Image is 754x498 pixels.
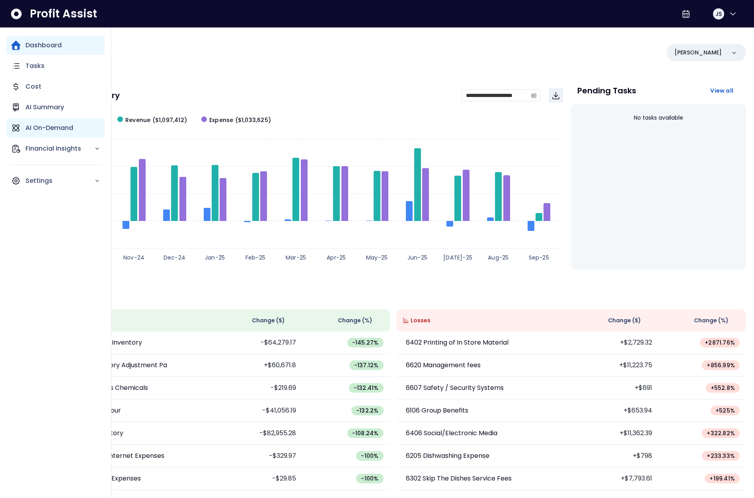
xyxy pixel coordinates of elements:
text: May-25 [366,254,388,262]
span: + 856.99 % [707,361,735,369]
span: + 233.33 % [707,452,735,460]
text: Mar-25 [286,254,306,262]
text: Feb-25 [245,254,265,262]
span: Change ( $ ) [252,316,285,325]
p: 6205 Dishwashing Expense [406,451,489,461]
td: +$691 [571,377,659,399]
p: 6607 Safety / Security Systems [406,383,504,393]
p: 6620 Management fees [406,360,481,370]
span: -132.41 % [354,384,379,392]
p: 6402 Printing of In Store Material [406,338,509,347]
text: Aug-25 [488,254,509,262]
td: -$29.85 [215,467,302,490]
td: -$41,056.19 [215,399,302,422]
span: -132.2 % [356,407,378,415]
p: Financial Insights [25,144,94,153]
text: Jan-25 [205,254,225,262]
span: -100 % [361,452,378,460]
p: Wins & Losses [40,292,746,300]
text: Jun-25 [407,254,427,262]
p: 6406 Social/Electronic Media [406,428,497,438]
p: 6302 Skip The Dishes Service Fees [406,474,512,483]
td: -$82,955.28 [215,422,302,445]
td: -$219.69 [215,377,302,399]
p: Tasks [25,61,45,71]
p: AI On-Demand [25,123,73,133]
span: Revenue ($1,097,412) [125,116,187,124]
td: +$798 [571,445,659,467]
td: +$11,362.39 [571,422,659,445]
span: Change (%) [694,316,729,325]
text: [DATE]-25 [443,254,472,262]
span: + 525 % [715,407,735,415]
p: [PERSON_NAME] [674,48,722,57]
td: +$60,671.8 [215,354,302,377]
td: -$64,279.17 [215,331,302,354]
div: No tasks available [577,107,740,128]
text: Apr-25 [327,254,346,262]
p: Cost [25,82,41,91]
p: Pending Tasks [577,87,636,95]
text: Dec-24 [164,254,185,262]
span: -145.27 % [352,339,379,347]
td: +$2,729.32 [571,331,659,354]
td: +$11,223.75 [571,354,659,377]
text: Nov-24 [123,254,144,262]
td: +$653.94 [571,399,659,422]
span: + 199.41 % [709,475,735,482]
button: Download [549,88,563,103]
span: Change (%) [338,316,372,325]
span: -137.12 % [354,361,379,369]
span: + 322.82 % [707,429,735,437]
p: Dashboard [25,41,62,50]
p: AI Summary [25,103,64,112]
p: Settings [25,176,94,186]
span: Change ( $ ) [608,316,641,325]
span: Profit Assist [30,7,97,21]
span: + 552.8 % [711,384,735,392]
span: View all [710,87,733,95]
td: +$7,793.61 [571,467,659,490]
button: View all [704,83,740,98]
span: JS [715,10,722,18]
span: + 2871.76 % [705,339,735,347]
p: 6106 Group Benefits [406,406,468,415]
span: Losses [411,316,431,325]
text: Sep-25 [529,254,549,262]
td: -$329.97 [215,445,302,467]
svg: calendar [531,93,537,98]
span: -108.24 % [352,429,379,437]
span: Expense ($1,033,625) [209,116,271,124]
span: -100 % [361,475,378,482]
